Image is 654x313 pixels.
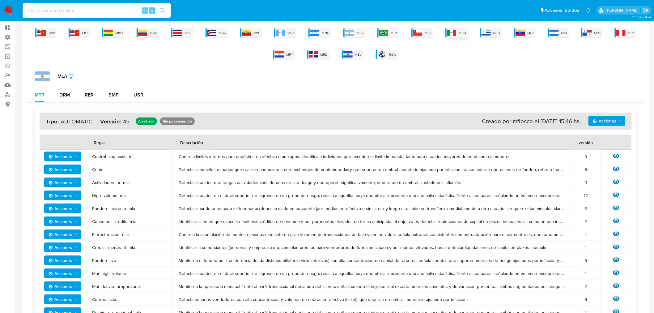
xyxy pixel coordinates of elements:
[586,8,591,13] a: Notificaciones
[23,6,171,15] input: Buscar usuario o caso...
[643,7,649,14] a: Salir
[545,7,580,14] span: Accesos rápidos
[143,7,148,13] span: Alt
[632,15,651,19] span: 3.157.1-hotfix-1
[151,7,153,13] span: s
[606,7,641,13] p: mercedes.medrano@mercadolibre.com
[156,6,168,15] button: search-icon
